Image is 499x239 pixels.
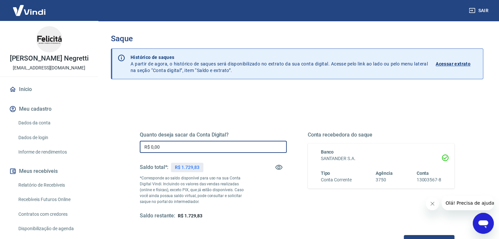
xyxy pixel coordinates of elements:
h6: 13003567-8 [416,176,441,183]
iframe: Botão para abrir a janela de mensagens [473,213,494,234]
span: Olá! Precisa de ajuda? [4,5,55,10]
a: Contratos com credores [16,208,90,221]
iframe: Fechar mensagem [426,197,439,210]
span: Banco [321,149,334,155]
h5: Conta recebedora do saque [308,132,455,138]
span: Tipo [321,171,330,176]
a: Início [8,82,90,97]
a: Dados de login [16,131,90,144]
a: Informe de rendimentos [16,145,90,159]
span: R$ 1.729,83 [178,213,202,218]
img: Vindi [8,0,51,20]
h5: Quanto deseja sacar da Conta Digital? [140,132,287,138]
p: R$ 1.729,83 [175,164,199,171]
h6: 3750 [376,176,393,183]
p: *Corresponde ao saldo disponível para uso na sua Conta Digital Vindi. Incluindo os valores das ve... [140,175,250,205]
h5: Saldo restante: [140,212,175,219]
p: Histórico de saques [131,54,428,61]
a: Acessar extrato [436,54,478,74]
img: 7b69901b-a704-4640-828a-1777174df25c.jpeg [36,26,62,52]
span: Agência [376,171,393,176]
p: Acessar extrato [436,61,470,67]
h6: Conta Corrente [321,176,352,183]
p: A partir de agora, o histórico de saques será disponibilizado no extrato da sua conta digital. Ac... [131,54,428,74]
span: Conta [416,171,429,176]
h5: Saldo total*: [140,164,168,171]
button: Meus recebíveis [8,164,90,178]
button: Sair [468,5,491,17]
a: Disponibilização de agenda [16,222,90,235]
a: Dados da conta [16,116,90,130]
button: Meu cadastro [8,102,90,116]
h6: SANTANDER S.A. [321,155,442,162]
p: [EMAIL_ADDRESS][DOMAIN_NAME] [13,64,85,71]
a: Recebíveis Futuros Online [16,193,90,206]
h3: Saque [111,34,483,43]
iframe: Mensagem da empresa [442,196,494,210]
p: [PERSON_NAME] Negretti [10,55,89,62]
a: Relatório de Recebíveis [16,178,90,192]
